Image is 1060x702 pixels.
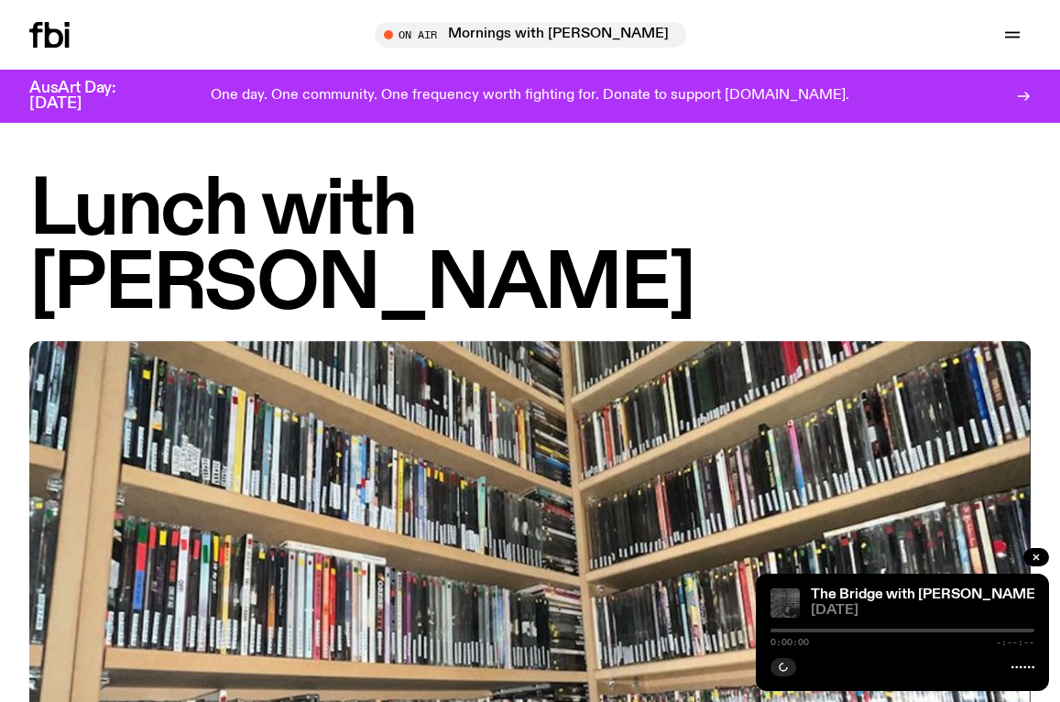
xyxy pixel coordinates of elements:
span: 0:00:00 [770,638,809,647]
span: [DATE] [811,604,1034,618]
button: On AirMornings with [PERSON_NAME] / the [PERSON_NAME] apologia hour [375,22,686,48]
span: -:--:-- [996,638,1034,647]
a: The Bridge with [PERSON_NAME] [811,587,1040,602]
h1: Lunch with [PERSON_NAME] [29,174,1031,323]
p: One day. One community. One frequency worth fighting for. Donate to support [DOMAIN_NAME]. [211,88,849,104]
h3: AusArt Day: [DATE] [29,81,147,112]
